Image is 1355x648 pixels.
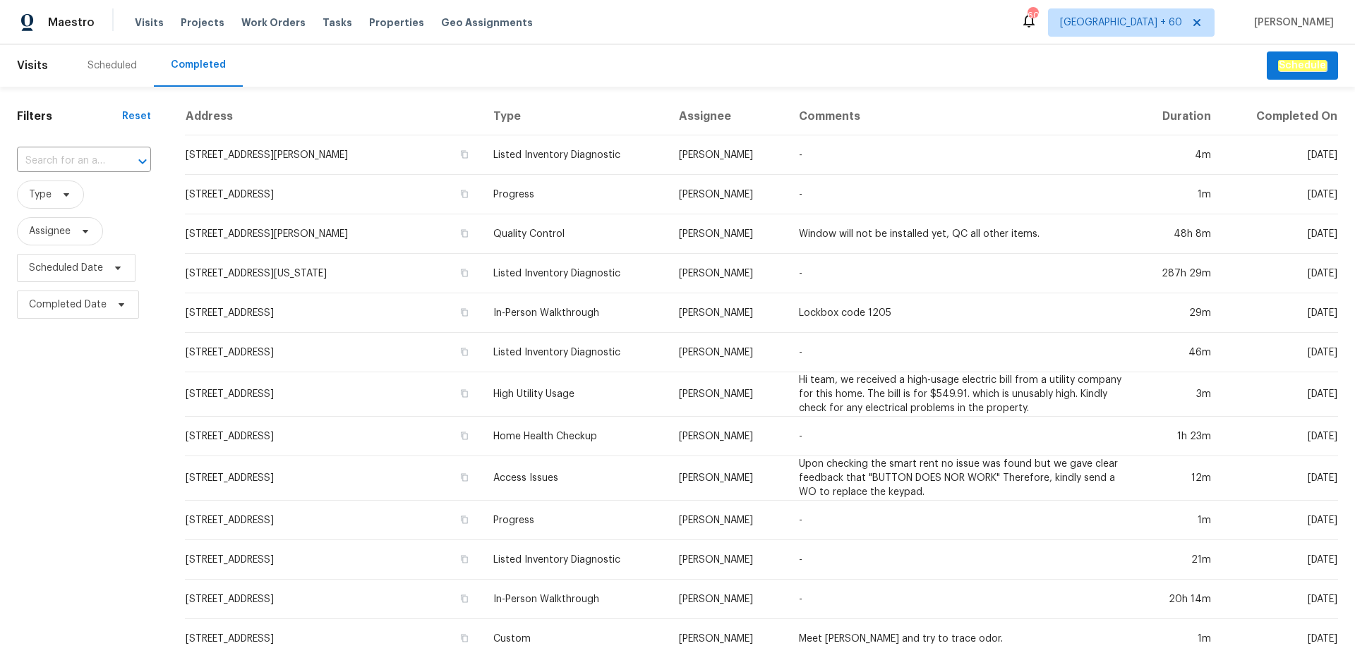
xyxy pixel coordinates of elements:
[17,109,122,123] h1: Filters
[185,417,482,456] td: [STREET_ADDRESS]
[788,175,1133,214] td: -
[185,372,482,417] td: [STREET_ADDRESS]
[1133,214,1222,254] td: 48h 8m
[458,267,471,279] button: Copy Address
[482,372,668,417] td: High Utility Usage
[458,387,471,400] button: Copy Address
[668,333,788,372] td: [PERSON_NAME]
[1278,60,1327,71] em: Schedule
[788,214,1133,254] td: Window will not be installed yet, QC all other items.
[458,188,471,200] button: Copy Address
[788,501,1133,540] td: -
[668,98,788,135] th: Assignee
[1133,254,1222,293] td: 287h 29m
[441,16,533,30] span: Geo Assignments
[1222,372,1338,417] td: [DATE]
[482,135,668,175] td: Listed Inventory Diagnostic
[122,109,151,123] div: Reset
[482,580,668,619] td: In-Person Walkthrough
[1222,254,1338,293] td: [DATE]
[241,16,306,30] span: Work Orders
[29,224,71,238] span: Assignee
[668,135,788,175] td: [PERSON_NAME]
[1133,372,1222,417] td: 3m
[788,293,1133,333] td: Lockbox code 1205
[1222,135,1338,175] td: [DATE]
[185,456,482,501] td: [STREET_ADDRESS]
[1222,98,1338,135] th: Completed On
[1222,293,1338,333] td: [DATE]
[1133,293,1222,333] td: 29m
[369,16,424,30] span: Properties
[1133,540,1222,580] td: 21m
[482,254,668,293] td: Listed Inventory Diagnostic
[185,98,482,135] th: Address
[482,98,668,135] th: Type
[668,372,788,417] td: [PERSON_NAME]
[482,456,668,501] td: Access Issues
[185,540,482,580] td: [STREET_ADDRESS]
[458,553,471,566] button: Copy Address
[1133,175,1222,214] td: 1m
[181,16,224,30] span: Projects
[1133,333,1222,372] td: 46m
[185,333,482,372] td: [STREET_ADDRESS]
[668,293,788,333] td: [PERSON_NAME]
[1222,501,1338,540] td: [DATE]
[668,501,788,540] td: [PERSON_NAME]
[133,152,152,171] button: Open
[458,346,471,358] button: Copy Address
[668,254,788,293] td: [PERSON_NAME]
[185,135,482,175] td: [STREET_ADDRESS][PERSON_NAME]
[668,175,788,214] td: [PERSON_NAME]
[458,429,471,442] button: Copy Address
[668,417,788,456] td: [PERSON_NAME]
[88,59,137,73] div: Scheduled
[1060,16,1182,30] span: [GEOGRAPHIC_DATA] + 60
[482,214,668,254] td: Quality Control
[1222,175,1338,214] td: [DATE]
[1222,333,1338,372] td: [DATE]
[482,293,668,333] td: In-Person Walkthrough
[458,306,471,319] button: Copy Address
[668,456,788,501] td: [PERSON_NAME]
[788,580,1133,619] td: -
[788,254,1133,293] td: -
[135,16,164,30] span: Visits
[1222,456,1338,501] td: [DATE]
[185,580,482,619] td: [STREET_ADDRESS]
[788,540,1133,580] td: -
[1222,580,1338,619] td: [DATE]
[1028,8,1037,23] div: 607
[458,592,471,605] button: Copy Address
[788,372,1133,417] td: Hi team, we received a high-usage electric bill from a utility company for this home. The bill is...
[17,50,48,81] span: Visits
[1133,501,1222,540] td: 1m
[1133,417,1222,456] td: 1h 23m
[17,150,112,172] input: Search for an address...
[1133,580,1222,619] td: 20h 14m
[668,540,788,580] td: [PERSON_NAME]
[458,148,471,161] button: Copy Address
[788,98,1133,135] th: Comments
[29,188,52,202] span: Type
[1267,51,1338,80] button: Schedule
[323,18,352,27] span: Tasks
[48,16,95,30] span: Maestro
[668,580,788,619] td: [PERSON_NAME]
[482,417,668,456] td: Home Health Checkup
[482,540,668,580] td: Listed Inventory Diagnostic
[458,513,471,526] button: Copy Address
[1222,540,1338,580] td: [DATE]
[185,254,482,293] td: [STREET_ADDRESS][US_STATE]
[185,293,482,333] td: [STREET_ADDRESS]
[185,175,482,214] td: [STREET_ADDRESS]
[482,501,668,540] td: Progress
[1133,135,1222,175] td: 4m
[482,175,668,214] td: Progress
[788,135,1133,175] td: -
[458,632,471,644] button: Copy Address
[1133,456,1222,501] td: 12m
[185,214,482,254] td: [STREET_ADDRESS][PERSON_NAME]
[1222,417,1338,456] td: [DATE]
